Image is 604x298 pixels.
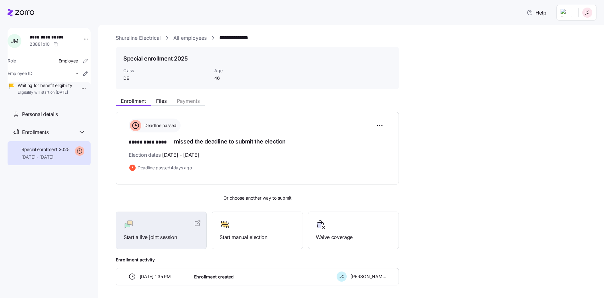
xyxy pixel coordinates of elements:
span: Enrollment created [194,274,234,280]
span: Eligibility will start on [DATE] [18,90,72,95]
span: Or choose another way to submit [116,195,399,202]
h1: missed the deadline to submit the election [129,137,386,146]
span: Employee ID [8,70,32,77]
span: J C [339,275,344,278]
span: Start a live joint session [124,233,199,241]
span: [DATE] - [DATE] [162,151,199,159]
span: Role [8,58,16,64]
span: J M [11,38,18,44]
span: [PERSON_NAME] [350,273,386,280]
img: 6a057c79b0215197f4e0f4d635e1f31e [582,8,592,18]
span: Enrollment [121,98,146,103]
span: Deadline passed [143,122,176,129]
span: Enrollment activity [116,257,399,263]
span: Class [123,67,209,74]
span: Age [214,67,277,74]
span: Start manual election [220,233,295,241]
span: 46 [214,75,277,81]
span: Files [156,98,167,103]
span: Employee [59,58,78,64]
span: Waiting for benefit eligibility [18,82,72,89]
span: [DATE] - [DATE] [21,154,70,160]
span: Waive coverage [316,233,391,241]
a: All employees [173,34,207,42]
button: Help [522,6,551,19]
span: Deadline passed 4 days ago [137,165,192,171]
h1: Special enrollment 2025 [123,55,188,62]
span: Personal details [22,110,58,118]
span: - [76,70,78,77]
span: Enrollments [22,128,48,136]
span: Payments [177,98,200,103]
span: [DATE] 1:35 PM [140,273,171,280]
span: 23881b10 [30,41,50,47]
img: Employer logo [561,9,573,16]
a: Shureline Electrical [116,34,161,42]
span: Election dates [129,151,199,159]
span: DE [123,75,209,81]
span: Help [527,9,546,16]
span: Special enrollment 2025 [21,146,70,153]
